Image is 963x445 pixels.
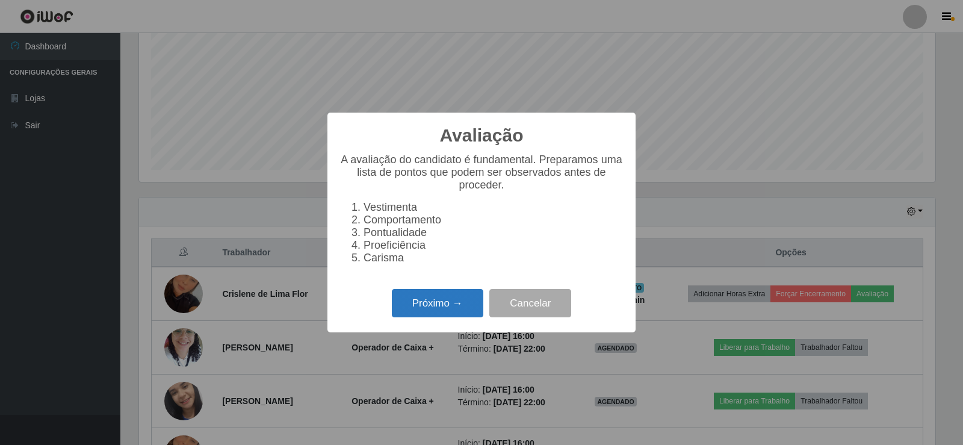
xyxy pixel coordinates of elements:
[339,154,624,191] p: A avaliação do candidato é fundamental. Preparamos uma lista de pontos que podem ser observados a...
[440,125,524,146] h2: Avaliação
[392,289,483,317] button: Próximo →
[364,226,624,239] li: Pontualidade
[489,289,571,317] button: Cancelar
[364,252,624,264] li: Carisma
[364,239,624,252] li: Proeficiência
[364,214,624,226] li: Comportamento
[364,201,624,214] li: Vestimenta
